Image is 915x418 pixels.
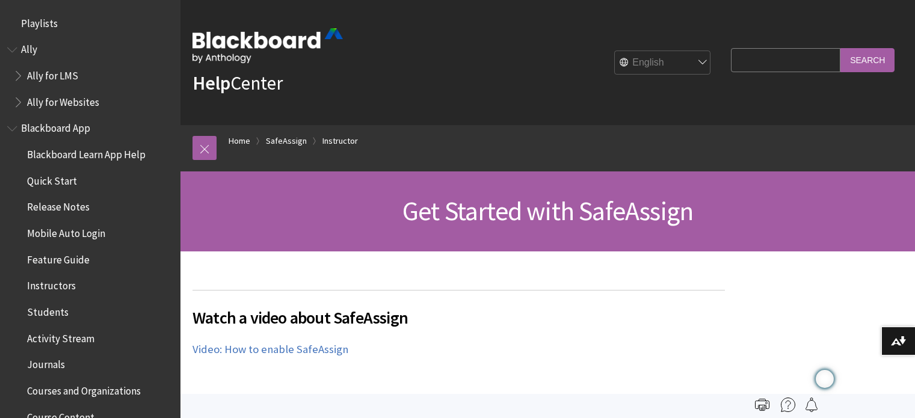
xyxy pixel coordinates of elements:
[27,328,94,345] span: Activity Stream
[781,398,795,412] img: More help
[229,134,250,149] a: Home
[266,134,307,149] a: SafeAssign
[27,381,141,397] span: Courses and Organizations
[193,71,230,95] strong: Help
[27,171,77,187] span: Quick Start
[27,355,65,371] span: Journals
[193,71,283,95] a: HelpCenter
[27,276,76,292] span: Instructors
[27,144,146,161] span: Blackboard Learn App Help
[7,40,173,112] nav: Book outline for Anthology Ally Help
[27,92,99,108] span: Ally for Websites
[27,66,78,82] span: Ally for LMS
[840,48,895,72] input: Search
[21,13,58,29] span: Playlists
[21,118,90,135] span: Blackboard App
[402,194,693,227] span: Get Started with SafeAssign
[193,305,725,330] span: Watch a video about SafeAssign
[755,398,769,412] img: Print
[27,302,69,318] span: Students
[615,51,711,75] select: Site Language Selector
[27,223,105,239] span: Mobile Auto Login
[193,342,348,357] a: Video: How to enable SafeAssign
[7,13,173,34] nav: Book outline for Playlists
[27,250,90,266] span: Feature Guide
[193,28,343,63] img: Blackboard by Anthology
[27,197,90,214] span: Release Notes
[322,134,358,149] a: Instructor
[21,40,37,56] span: Ally
[804,398,819,412] img: Follow this page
